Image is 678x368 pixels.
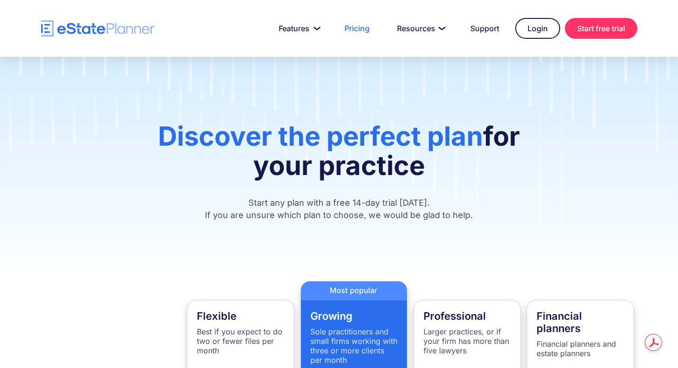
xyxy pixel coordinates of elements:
h1: for your practice [150,122,528,190]
h4: Growing [310,310,398,322]
p: Best if you expect to do two or fewer files per month [197,327,284,355]
h4: Professional [423,310,511,322]
a: Start free trial [565,18,637,39]
h4: Flexible [197,310,284,322]
a: Login [515,18,560,39]
p: Start any plan with a free 14-day trial [DATE]. If you are unsure which plan to choose, we would ... [150,197,528,221]
a: Pricing [333,19,381,38]
a: Support [459,19,511,38]
p: Sole practitioners and small firms working with three or more clients per month [310,327,398,365]
p: Financial planners and estate planners [537,339,624,358]
a: Resources [386,19,454,38]
h4: Financial planners [537,310,624,334]
p: Larger practices, or if your firm has more than five lawyers [423,327,511,355]
a: home [41,20,155,37]
span: Discover the perfect plan [158,120,483,152]
a: Features [267,19,328,38]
